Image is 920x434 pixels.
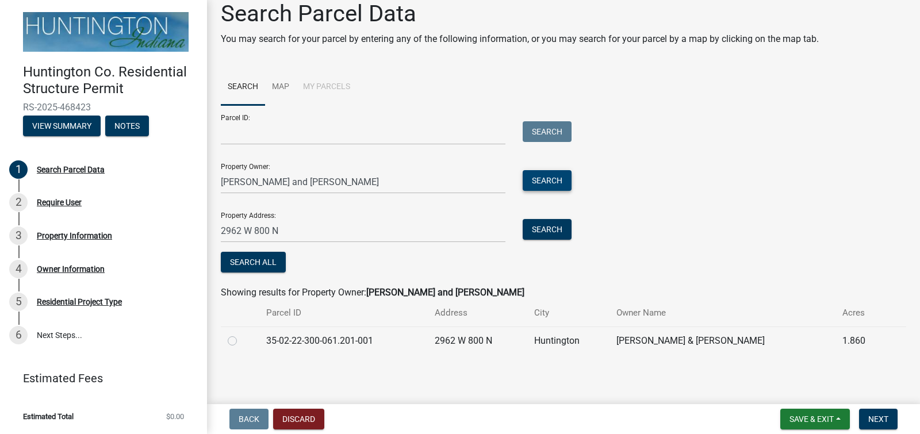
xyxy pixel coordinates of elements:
[523,170,572,191] button: Search
[780,409,850,429] button: Save & Exit
[259,327,428,355] td: 35-02-22-300-061.201-001
[366,287,524,298] strong: [PERSON_NAME] and [PERSON_NAME]
[265,69,296,106] a: Map
[9,260,28,278] div: 4
[9,326,28,344] div: 6
[221,32,819,46] p: You may search for your parcel by entering any of the following information, or you may search fo...
[23,64,198,97] h4: Huntington Co. Residential Structure Permit
[428,299,527,327] th: Address
[609,299,835,327] th: Owner Name
[428,327,527,355] td: 2962 W 800 N
[9,226,28,245] div: 3
[37,166,105,174] div: Search Parcel Data
[9,293,28,311] div: 5
[37,198,82,206] div: Require User
[221,286,906,299] div: Showing results for Property Owner:
[37,298,122,306] div: Residential Project Type
[273,409,324,429] button: Discard
[259,299,428,327] th: Parcel ID
[835,327,887,355] td: 1.860
[23,102,184,113] span: RS-2025-468423
[23,122,101,131] wm-modal-confirm: Summary
[523,121,572,142] button: Search
[527,299,610,327] th: City
[9,160,28,179] div: 1
[23,12,189,52] img: Huntington County, Indiana
[859,409,898,429] button: Next
[23,116,101,136] button: View Summary
[221,252,286,272] button: Search All
[527,327,610,355] td: Huntington
[9,367,189,390] a: Estimated Fees
[523,219,572,240] button: Search
[9,193,28,212] div: 2
[868,414,888,424] span: Next
[37,232,112,240] div: Property Information
[239,414,259,424] span: Back
[221,69,265,106] a: Search
[23,413,74,420] span: Estimated Total
[789,414,834,424] span: Save & Exit
[609,327,835,355] td: [PERSON_NAME] & [PERSON_NAME]
[229,409,269,429] button: Back
[166,413,184,420] span: $0.00
[835,299,887,327] th: Acres
[37,265,105,273] div: Owner Information
[105,116,149,136] button: Notes
[105,122,149,131] wm-modal-confirm: Notes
